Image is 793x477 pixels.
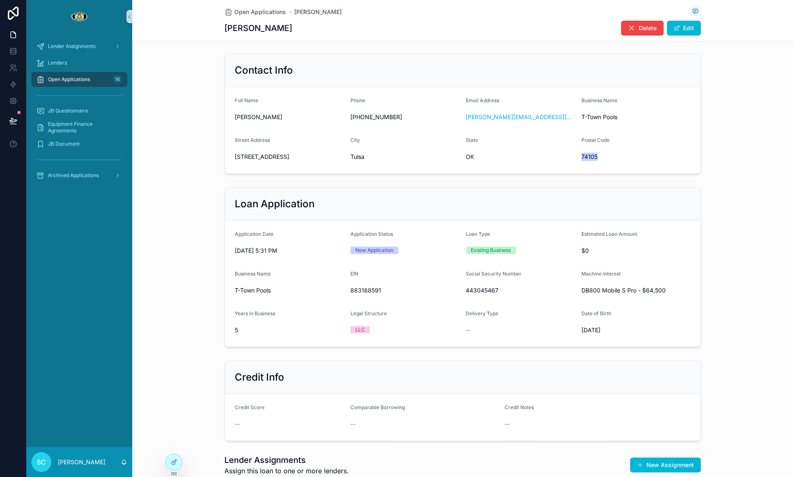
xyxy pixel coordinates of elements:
span: 74105 [581,153,691,161]
div: LLC [355,326,365,333]
span: Date of Birth [581,310,611,316]
span: Street Address [235,137,270,143]
span: Phone [350,97,365,103]
span: Lenders [48,60,67,66]
a: Lenders [31,55,127,70]
p: [PERSON_NAME] [58,458,105,466]
h2: Credit Info [235,371,285,384]
span: 883188591 [350,286,460,295]
img: App logo [71,10,88,23]
h1: Lender Assignments [225,454,349,466]
div: New Application [355,247,393,254]
span: SC [37,457,46,467]
a: JB Questionnaire [31,103,127,118]
span: [PHONE_NUMBER] [350,113,460,121]
div: 16 [112,74,122,84]
span: Legal Structure [350,310,387,316]
span: Postal Code [581,137,610,143]
span: -- [466,326,471,334]
span: OK [466,153,575,161]
span: $0 [581,247,691,255]
span: State [466,137,479,143]
span: Delivery Type [466,310,499,316]
span: [DATE] [581,326,691,334]
a: JB Document [31,137,127,151]
span: Estimated Loan Amount [581,231,637,237]
h1: [PERSON_NAME] [225,22,293,34]
a: [PERSON_NAME] [295,8,342,16]
span: Machine Interest [581,271,621,277]
span: Equipment Finance Agreements [48,121,119,134]
span: 443045467 [466,286,575,295]
span: Comparable Borrowing [350,404,405,410]
span: Application Date [235,231,274,237]
a: Open Applications [225,8,286,16]
button: New Assignment [630,458,701,472]
span: Credit Notes [505,404,534,410]
span: DB800 Mobile S Pro - $64,500 [581,286,691,295]
span: T-Town Pools [581,113,691,121]
span: [PERSON_NAME] [235,113,344,121]
h2: Loan Application [235,197,315,211]
a: Open Applications16 [31,72,127,87]
div: scrollable content [26,33,132,194]
h2: Contact Info [235,64,293,77]
a: Archived Applications [31,168,127,183]
a: Lender Assignments [31,39,127,54]
span: Credit Score [235,404,265,410]
span: Lender Assignments [48,43,95,50]
span: Open Applications [235,8,286,16]
a: Equipment Finance Agreements [31,120,127,135]
button: Delete [621,21,664,36]
a: [PERSON_NAME][EMAIL_ADDRESS][DOMAIN_NAME] [466,113,575,121]
span: Assign this loan to one or more lenders. [225,466,349,476]
span: -- [505,420,510,428]
span: [DATE] 5:31 PM [235,247,344,255]
span: Email Address [466,97,500,103]
span: Social Security Number [466,271,522,277]
span: Delete [639,24,657,32]
span: Business Name [581,97,617,103]
span: -- [235,420,240,428]
span: Loan Type [466,231,491,237]
div: Existing Business [471,247,511,254]
span: Full Name [235,97,259,103]
span: Open Applications [48,76,90,83]
span: Archived Applications [48,172,99,179]
span: Tulsa [350,153,460,161]
span: Business Name [235,271,271,277]
span: EIN [350,271,358,277]
button: Edit [667,21,701,36]
span: JB Questionnaire [48,108,88,114]
span: [STREET_ADDRESS] [235,153,344,161]
span: T-Town Pools [235,286,344,295]
span: Years in Business [235,310,276,316]
span: City [350,137,360,143]
span: 5 [235,326,344,334]
span: JB Document [48,141,80,147]
span: -- [350,420,355,428]
span: Application Status [350,231,393,237]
